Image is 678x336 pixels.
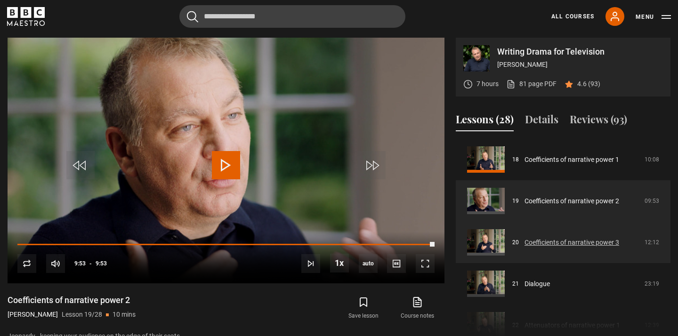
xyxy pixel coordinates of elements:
a: Coefficients of narrative power 1 [525,155,619,165]
span: 9:53 [96,255,107,272]
a: Course notes [391,295,444,322]
span: - [89,260,92,267]
p: Writing Drama for Television [497,48,663,56]
button: Captions [387,254,406,273]
button: Mute [46,254,65,273]
button: Next Lesson [301,254,320,273]
button: Submit the search query [187,11,198,23]
div: Progress Bar [17,244,435,246]
div: Current quality: 720p [359,254,378,273]
a: Coefficients of narrative power 3 [525,238,619,248]
span: auto [359,254,378,273]
p: 10 mins [113,310,136,320]
button: Playback Rate [330,254,349,272]
a: Dialogue [525,279,550,289]
p: 7 hours [476,79,499,89]
p: Lesson 19/28 [62,310,102,320]
button: Details [525,112,558,131]
button: Reviews (93) [570,112,627,131]
button: Lessons (28) [456,112,514,131]
span: 9:53 [74,255,86,272]
p: 4.6 (93) [577,79,600,89]
video-js: Video Player [8,38,444,283]
svg: BBC Maestro [7,7,45,26]
h1: Coefficients of narrative power 2 [8,295,136,306]
a: All Courses [551,12,594,21]
button: Toggle navigation [636,12,671,22]
button: Fullscreen [416,254,435,273]
button: Save lesson [337,295,390,322]
button: Replay [17,254,36,273]
input: Search [179,5,405,28]
p: [PERSON_NAME] [497,60,663,70]
a: Coefficients of narrative power 2 [525,196,619,206]
a: 81 page PDF [506,79,557,89]
p: [PERSON_NAME] [8,310,58,320]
